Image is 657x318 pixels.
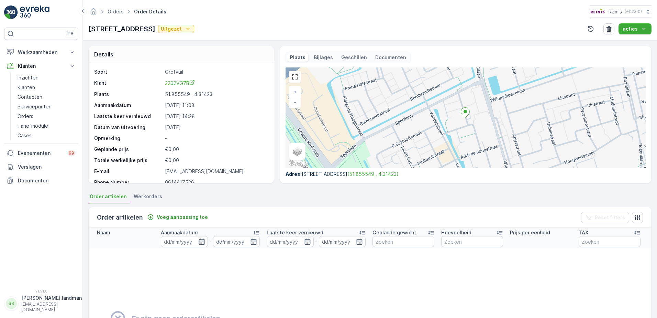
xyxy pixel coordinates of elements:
a: Documenten [4,174,78,188]
a: Layers [290,144,305,159]
a: 3202VG7B [165,79,267,87]
p: Details [94,50,113,59]
button: acties [619,23,652,34]
p: Klanten [18,63,65,70]
input: dd/mm/yyyy [161,236,208,247]
span: Order Details [133,8,168,15]
input: Zoeken [579,236,641,247]
p: Totale werkelijke prijs [94,157,147,164]
button: Reinis(+02:00) [590,6,652,18]
input: dd/mm/yyyy [267,236,314,247]
p: Reset filters [595,214,625,221]
p: acties [623,25,638,32]
p: Evenementen [18,150,63,157]
a: View Fullscreen [290,72,300,82]
button: Werkzaamheden [4,45,78,59]
p: Tariefmodule [18,123,48,129]
input: Zoeken [441,236,503,247]
a: Servicepunten [15,102,78,112]
p: Aanmaakdatum [161,229,198,236]
a: Inzichten [15,73,78,83]
p: Hoeveelheid [441,229,471,236]
span: Werkorders [134,193,162,200]
button: Uitgezet [158,25,194,33]
p: Prijs per eenheid [510,229,550,236]
p: Naam [97,229,110,236]
button: Voeg aanpassing toe [144,213,211,221]
a: Orders [108,9,124,14]
p: Reinis [609,8,622,15]
div: SS [6,298,17,309]
p: [DATE] 14:28 [165,113,267,120]
p: - [315,237,318,246]
p: Klanten [18,84,35,91]
p: [DATE] 11:03 [165,102,267,109]
a: Klanten [15,83,78,92]
p: Voeg aanpassing toe [157,214,208,221]
a: Contacten [15,92,78,102]
a: Cases [15,131,78,140]
p: 51.855549 , 4.31423 [165,91,267,98]
p: Klant [94,79,162,87]
p: [STREET_ADDRESS] [88,24,155,34]
span: Adres : [286,171,302,177]
p: Werkzaamheden [18,49,65,56]
input: dd/mm/yyyy [213,236,260,247]
p: Laatste keer vernieuwd [94,113,162,120]
span: + [293,89,297,95]
p: Datum van uitvoering [94,124,162,131]
p: Geplande prijs [94,146,129,153]
span: − [293,99,297,105]
p: Bijlages [314,54,333,61]
a: In zoomen [290,87,300,97]
span: €0,00 [165,146,179,152]
p: TAX [579,229,588,236]
p: Soort [94,68,162,75]
button: SS[PERSON_NAME].landman[EMAIL_ADDRESS][DOMAIN_NAME] [4,295,78,312]
img: logo [4,6,18,19]
p: Verslagen [18,163,76,170]
p: Cases [18,132,32,139]
a: Evenementen99 [4,146,78,160]
span: [STREET_ADDRESS] [302,171,347,177]
p: Inzichten [18,74,38,81]
p: Opmerking [94,135,162,142]
p: E-mail [94,168,162,175]
p: Geschillen [341,54,367,61]
p: Servicepunten [18,103,52,110]
p: ⌘B [67,31,74,36]
p: Documenten [18,177,76,184]
img: logo_light-DOdMpM7g.png [20,6,49,19]
p: Order artikelen [97,213,143,222]
p: Phone Number [94,179,162,186]
a: Verslagen [4,160,78,174]
a: (51.855549 , 4.31423) [347,171,399,177]
p: 99 [69,150,74,156]
span: Order artikelen [90,193,127,200]
p: Documenten [375,54,406,61]
button: Klanten [4,59,78,73]
p: Laatste keer vernieuwd [267,229,323,236]
p: Grofvuil [165,68,267,75]
a: Dit gebied openen in Google Maps (er wordt een nieuw venster geopend) [287,159,310,168]
img: Reinis-Logo-Vrijstaand_Tekengebied-1-copy2_aBO4n7j.png [590,8,606,15]
input: dd/mm/yyyy [319,236,366,247]
p: Contacten [18,94,42,100]
span: 3202VG7B [165,80,195,86]
p: ( +02:00 ) [625,9,642,14]
a: Orders [15,112,78,121]
p: Geplande gewicht [372,229,416,236]
p: Plaats [94,91,162,98]
p: 0614417526 [165,179,267,186]
p: Plaats [290,54,305,61]
span: €0,00 [165,157,179,163]
p: Uitgezet [161,25,182,32]
p: - [209,237,212,246]
p: Orders [18,113,33,120]
p: [EMAIL_ADDRESS][DOMAIN_NAME] [165,168,267,175]
p: [PERSON_NAME].landman [21,295,82,301]
p: Aanmaakdatum [94,102,162,109]
img: Google [287,159,310,168]
a: Tariefmodule [15,121,78,131]
p: - [165,135,267,142]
